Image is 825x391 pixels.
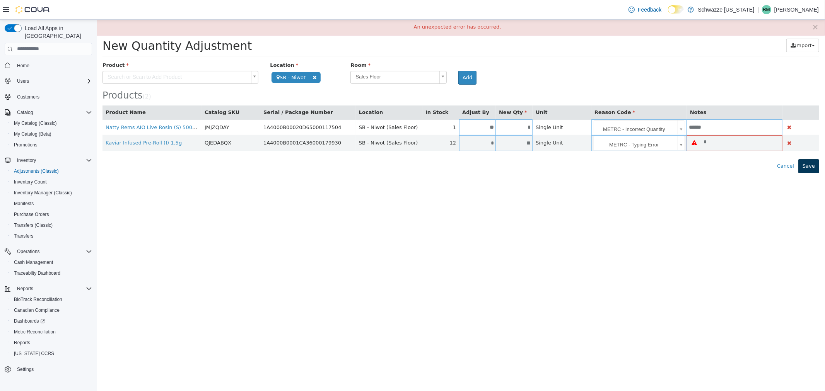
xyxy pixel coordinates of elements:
[11,199,37,208] a: Manifests
[254,51,340,63] span: Sales Floor
[326,100,362,116] td: 1
[2,246,95,257] button: Operations
[6,70,46,81] span: Products
[11,188,92,197] span: Inventory Manager (Classic)
[699,23,715,29] span: Import
[46,73,55,80] small: ( )
[11,295,92,304] span: BioTrack Reconciliation
[11,167,92,176] span: Adjustments (Classic)
[14,329,56,335] span: Metrc Reconciliation
[262,89,288,97] button: Location
[11,349,57,358] a: [US_STATE] CCRS
[11,316,48,326] a: Dashboards
[9,105,104,110] a: Natty Rems AIO Live Rosin (S) 500mg
[11,221,92,230] span: Transfers (Classic)
[8,326,95,337] button: Metrc Reconciliation
[22,24,92,40] span: Load All Apps in [GEOGRAPHIC_DATA]
[8,294,95,305] button: BioTrack Reconciliation
[439,120,466,126] span: Single Unit
[2,76,95,87] button: Users
[2,155,95,166] button: Inventory
[14,365,37,374] a: Settings
[11,316,92,326] span: Dashboards
[2,283,95,294] button: Reports
[17,94,39,100] span: Customers
[593,89,611,97] button: Notes
[497,116,578,131] span: METRC - Typing Error
[108,89,144,97] button: Catalog SKU
[14,318,45,324] span: Dashboards
[262,105,321,110] span: SB - Niwot (Sales Floor)
[11,327,92,337] span: Metrc Reconciliation
[14,340,30,346] span: Reports
[11,258,92,267] span: Cash Management
[11,119,60,128] a: My Catalog (Classic)
[14,76,92,86] span: Users
[668,5,684,14] input: Dark Mode
[164,100,259,116] td: 1A4000B00020D65000117504
[8,187,95,198] button: Inventory Manager (Classic)
[11,349,92,358] span: Washington CCRS
[14,156,92,165] span: Inventory
[17,248,40,255] span: Operations
[14,108,92,117] span: Catalog
[14,350,54,357] span: [US_STATE] CCRS
[14,61,32,70] a: Home
[105,100,164,116] td: JMJZQDAY
[774,5,819,14] p: [PERSON_NAME]
[2,364,95,375] button: Settings
[14,190,72,196] span: Inventory Manager (Classic)
[8,139,95,150] button: Promotions
[9,89,51,97] button: Product Name
[11,140,41,150] a: Promotions
[362,51,380,65] button: Add
[498,90,538,95] span: Reason Code
[14,222,53,228] span: Transfers (Classic)
[2,107,95,118] button: Catalog
[11,231,92,241] span: Transfers
[14,156,39,165] button: Inventory
[14,284,92,293] span: Reports
[11,210,52,219] a: Purchase Orders
[11,140,92,150] span: Promotions
[763,5,770,14] span: BM
[14,168,59,174] span: Adjustments (Classic)
[689,119,696,128] button: Delete Product
[11,231,36,241] a: Transfers
[14,76,32,86] button: Users
[8,337,95,348] button: Reports
[173,42,202,48] span: Location
[11,258,56,267] a: Cash Management
[757,5,759,14] p: |
[11,338,33,347] a: Reports
[638,6,661,14] span: Feedback
[11,177,50,187] a: Inventory Count
[8,209,95,220] button: Purchase Orders
[702,139,723,153] button: Save
[11,269,92,278] span: Traceabilty Dashboard
[8,220,95,231] button: Transfers (Classic)
[11,295,65,304] a: BioTrack Reconciliation
[164,116,259,131] td: 1A4000B0001CA36000179930
[17,78,29,84] span: Users
[11,177,92,187] span: Inventory Count
[439,89,452,97] button: Unit
[14,284,36,293] button: Reports
[11,188,75,197] a: Inventory Manager (Classic)
[625,2,664,17] a: Feedback
[14,296,62,303] span: BioTrack Reconciliation
[326,116,362,131] td: 12
[254,42,274,48] span: Room
[8,118,95,129] button: My Catalog (Classic)
[11,129,92,139] span: My Catalog (Beta)
[48,73,52,80] span: 2
[439,105,466,110] span: Single Unit
[14,131,51,137] span: My Catalog (Beta)
[17,109,33,116] span: Catalog
[8,129,95,139] button: My Catalog (Beta)
[11,269,63,278] a: Traceabilty Dashboard
[11,119,92,128] span: My Catalog (Classic)
[14,211,49,218] span: Purchase Orders
[2,91,95,102] button: Customers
